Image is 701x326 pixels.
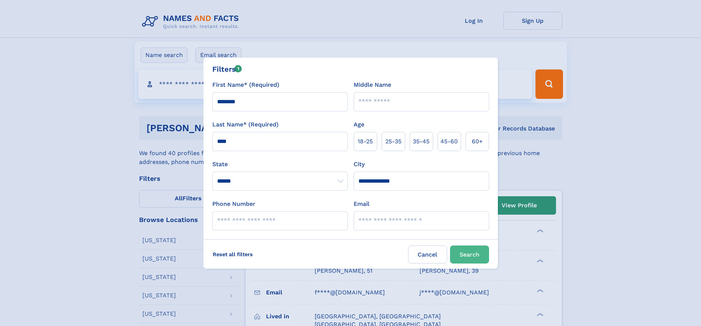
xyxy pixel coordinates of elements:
[212,120,279,129] label: Last Name* (Required)
[385,137,401,146] span: 25‑35
[354,120,364,129] label: Age
[212,160,348,169] label: State
[354,160,365,169] label: City
[440,137,458,146] span: 45‑60
[212,64,242,75] div: Filters
[212,200,255,208] label: Phone Number
[413,137,429,146] span: 35‑45
[354,80,391,89] label: Middle Name
[354,200,369,208] label: Email
[358,137,373,146] span: 18‑25
[472,137,483,146] span: 60+
[450,246,489,264] button: Search
[212,80,279,89] label: First Name* (Required)
[408,246,447,264] label: Cancel
[208,246,258,263] label: Reset all filters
